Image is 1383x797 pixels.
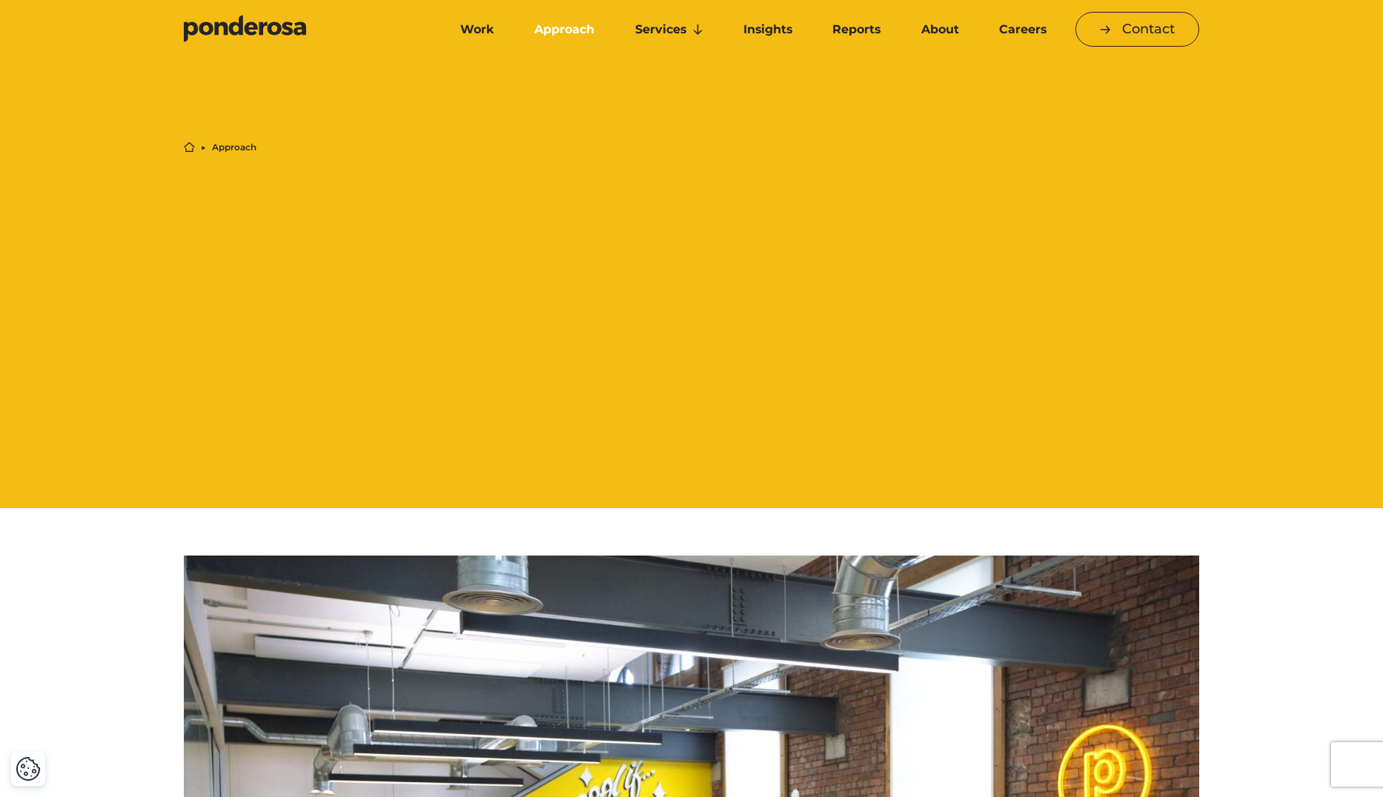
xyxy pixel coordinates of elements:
[903,14,975,45] a: About
[201,143,206,152] li: ▶︎
[517,14,611,45] a: Approach
[618,14,720,45] a: Services
[443,14,511,45] a: Work
[1075,12,1199,47] a: Contact
[726,14,809,45] a: Insights
[815,14,898,45] a: Reports
[16,756,41,781] img: Revisit consent button
[184,141,195,153] a: Home
[982,14,1064,45] a: Careers
[184,15,421,44] a: Go to homepage
[212,143,256,152] li: Approach
[16,756,41,781] button: Cookie Settings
